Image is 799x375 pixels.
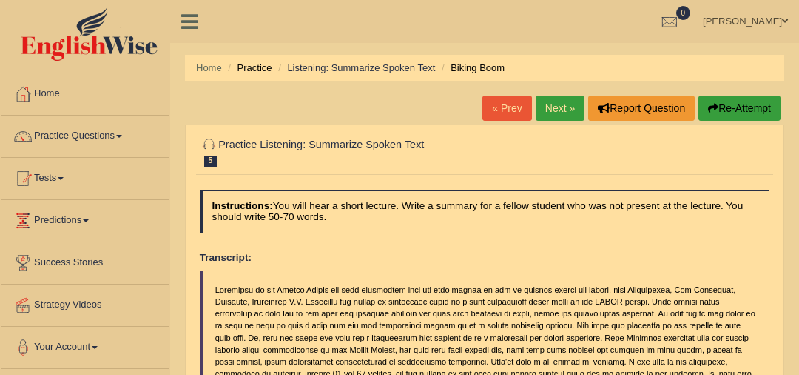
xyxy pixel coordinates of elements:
a: Success Stories [1,242,169,279]
a: Home [1,73,169,110]
a: Listening: Summarize Spoken Text [287,62,435,73]
h4: Transcript: [200,253,770,264]
a: Your Account [1,327,169,364]
button: Report Question [588,96,695,121]
a: Home [196,62,222,73]
b: Instructions: [212,200,272,211]
h4: You will hear a short lecture. Write a summary for a fellow student who was not present at the le... [200,190,770,233]
a: Predictions [1,200,169,237]
a: « Prev [482,96,531,121]
a: Next » [536,96,584,121]
a: Tests [1,158,169,195]
li: Biking Boom [438,61,505,75]
a: Practice Questions [1,116,169,153]
span: 5 [204,156,218,167]
button: Re-Attempt [698,96,781,121]
li: Practice [224,61,272,75]
a: Strategy Videos [1,285,169,322]
span: 0 [676,6,691,20]
h2: Practice Listening: Summarize Spoken Text [200,136,553,167]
